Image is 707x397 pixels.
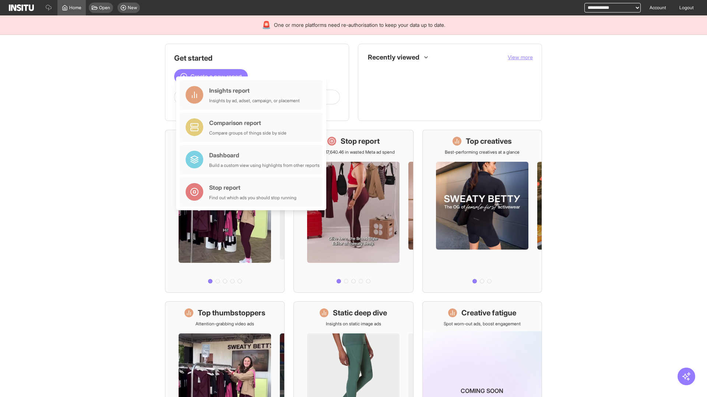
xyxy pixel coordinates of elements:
[209,118,286,127] div: Comparison report
[293,130,413,293] a: Stop reportSave £17,640.46 in wasted Meta ad spend
[209,130,286,136] div: Compare groups of things side by side
[274,21,445,29] span: One or more platforms need re-authorisation to keep your data up to date.
[209,86,300,95] div: Insights report
[190,72,242,81] span: Create a new report
[422,130,542,293] a: Top creativesBest-performing creatives at a glance
[326,321,381,327] p: Insights on static image ads
[508,54,533,61] button: View more
[128,5,137,11] span: New
[508,54,533,60] span: View more
[445,149,520,155] p: Best-performing creatives at a glance
[69,5,81,11] span: Home
[312,149,395,155] p: Save £17,640.46 in wasted Meta ad spend
[333,308,387,318] h1: Static deep dive
[341,136,380,146] h1: Stop report
[165,130,285,293] a: What's live nowSee all active ads instantly
[209,195,296,201] div: Find out which ads you should stop running
[209,98,300,104] div: Insights by ad, adset, campaign, or placement
[174,53,340,63] h1: Get started
[262,20,271,30] div: 🚨
[198,308,265,318] h1: Top thumbstoppers
[209,162,320,168] div: Build a custom view using highlights from other reports
[174,69,248,84] button: Create a new report
[466,136,512,146] h1: Top creatives
[209,183,296,192] div: Stop report
[9,4,34,11] img: Logo
[209,151,320,160] div: Dashboard
[196,321,254,327] p: Attention-grabbing video ads
[99,5,110,11] span: Open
